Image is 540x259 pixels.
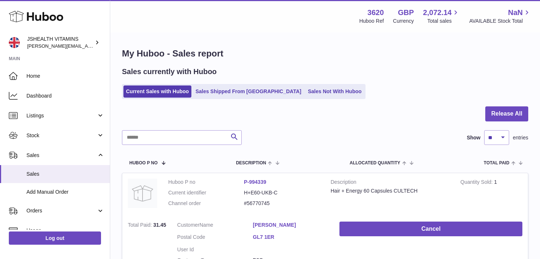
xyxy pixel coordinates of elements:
a: P-994339 [244,179,266,185]
dt: Channel order [168,200,244,207]
span: Listings [26,112,97,119]
button: Release All [485,106,528,121]
a: 2,072.14 Total sales [423,8,460,25]
span: Total sales [427,18,460,25]
span: Huboo P no [129,161,158,165]
div: Hair + Energy 60 Capsules CULTECH [331,187,449,194]
dt: User Id [177,246,253,253]
dd: #56770745 [244,200,320,207]
dt: Current identifier [168,189,244,196]
button: Cancel [339,222,522,237]
strong: 3620 [367,8,384,18]
span: Sales [26,152,97,159]
div: Huboo Ref [359,18,384,25]
img: no-photo.jpg [128,179,157,208]
img: francesca@jshealthvitamins.com [9,37,20,48]
h2: Sales currently with Huboo [122,67,217,77]
span: AVAILABLE Stock Total [469,18,531,25]
span: Orders [26,207,97,214]
label: Show [467,134,480,141]
td: 1 [455,173,528,216]
span: Description [236,161,266,165]
dd: H+E60-UKB-C [244,189,320,196]
span: Dashboard [26,92,104,99]
a: Log out [9,231,101,245]
span: Usage [26,227,104,234]
span: Total paid [484,161,510,165]
strong: Total Paid [128,222,153,230]
span: Add Manual Order [26,189,104,196]
span: 31.45 [153,222,166,228]
span: [PERSON_NAME][EMAIL_ADDRESS][DOMAIN_NAME] [27,43,147,49]
dt: Name [177,222,253,230]
dt: Huboo P no [168,179,244,186]
a: GL7 1ER [253,234,328,241]
a: [PERSON_NAME] [253,222,328,229]
div: JSHEALTH VITAMINS [27,36,93,50]
div: Currency [393,18,414,25]
span: NaN [508,8,523,18]
strong: Description [331,179,449,187]
span: Home [26,73,104,80]
strong: Quantity Sold [460,179,494,187]
span: Sales [26,171,104,178]
strong: GBP [398,8,414,18]
a: NaN AVAILABLE Stock Total [469,8,531,25]
span: Customer [177,222,199,228]
span: ALLOCATED Quantity [350,161,400,165]
a: Sales Not With Huboo [305,85,364,98]
span: 2,072.14 [423,8,452,18]
a: Sales Shipped From [GEOGRAPHIC_DATA] [193,85,304,98]
dt: Postal Code [177,234,253,242]
span: entries [513,134,528,141]
h1: My Huboo - Sales report [122,48,528,59]
a: Current Sales with Huboo [123,85,191,98]
span: Stock [26,132,97,139]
